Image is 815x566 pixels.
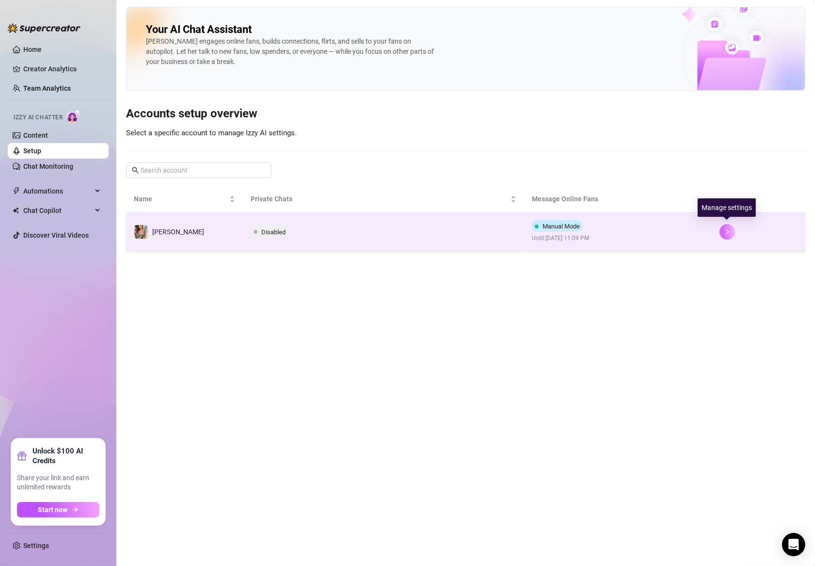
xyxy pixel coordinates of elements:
span: Manual Mode [543,223,580,230]
span: gift [17,451,27,461]
span: Private Chats [251,194,509,204]
span: thunderbolt [13,187,20,195]
img: Chat Copilot [13,207,19,214]
a: Settings [23,542,49,550]
span: Name [134,194,227,204]
strong: Unlock $100 AI Credits [32,446,99,466]
span: Izzy AI Chatter [14,113,63,122]
img: Linda [134,225,148,239]
span: Automations [23,183,92,199]
button: right [719,224,735,240]
span: arrow-right [72,506,79,513]
a: Team Analytics [23,84,71,92]
h3: Accounts setup overview [126,106,805,122]
span: right [724,228,731,235]
span: Chat Copilot [23,203,92,218]
th: Name [126,186,243,212]
a: Setup [23,147,41,155]
a: Content [23,131,48,139]
span: Start now [38,506,68,514]
span: Share your link and earn unlimited rewards [17,473,99,492]
input: Search account [141,165,258,176]
a: Discover Viral Videos [23,231,89,239]
th: Private Chats [243,186,524,212]
div: Manage settings [698,198,756,217]
a: Creator Analytics [23,61,101,77]
span: [PERSON_NAME] [152,228,204,236]
span: search [132,167,139,174]
button: Start nowarrow-right [17,502,99,517]
div: Open Intercom Messenger [782,533,805,556]
img: AI Chatter [66,109,81,123]
th: Message Online Fans [524,186,712,212]
div: [PERSON_NAME] engages online fans, builds connections, flirts, and sells to your fans on autopilo... [146,36,437,67]
h2: Your AI Chat Assistant [146,23,252,36]
a: Chat Monitoring [23,162,73,170]
span: Select a specific account to manage Izzy AI settings. [126,129,297,137]
span: Until: [DATE] 11:09 PM [532,234,589,243]
span: Disabled [261,228,286,236]
img: logo-BBDzfeDw.svg [8,23,80,33]
a: Home [23,46,42,53]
